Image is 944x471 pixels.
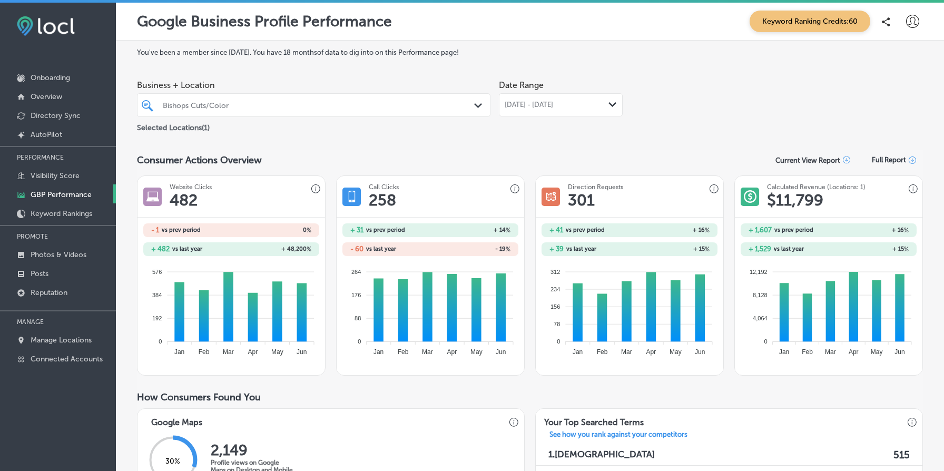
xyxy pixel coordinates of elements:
span: vs prev period [162,227,201,233]
tspan: Mar [825,348,836,356]
h1: $ 11,799 [767,191,823,210]
span: % [705,246,710,253]
p: Overview [31,92,62,101]
h2: + 1,529 [749,245,771,253]
h2: - 19 [430,246,510,253]
h2: 2,149 [211,441,295,459]
tspan: 176 [351,292,361,298]
h2: + 16 [630,227,710,234]
span: % [506,227,510,234]
tspan: Jun [297,348,307,356]
tspan: Jan [573,348,583,356]
tspan: 4,064 [753,315,768,321]
tspan: 0 [557,338,560,345]
span: How Consumers Found You [137,391,261,403]
h2: + 15 [630,246,710,253]
span: % [705,227,710,234]
tspan: Jan [373,348,383,356]
span: vs last year [566,246,596,252]
span: vs prev period [366,227,405,233]
label: 515 [893,449,910,461]
p: Visibility Score [31,171,80,180]
tspan: 12,192 [750,268,768,274]
h2: + 48,200 [231,246,311,253]
p: Photos & Videos [31,250,86,259]
tspan: Mar [621,348,632,356]
h2: + 15 [829,246,909,253]
tspan: 576 [152,268,162,274]
tspan: 156 [550,303,560,310]
span: vs last year [774,246,804,252]
h1: 482 [170,191,198,210]
tspan: Jan [779,348,789,356]
span: vs prev period [774,227,813,233]
p: Directory Sync [31,111,81,120]
span: Consumer Actions Overview [137,154,262,166]
span: % [904,227,909,234]
span: % [307,227,311,234]
p: Onboarding [31,73,70,82]
h2: + 41 [549,226,563,234]
p: Selected Locations ( 1 ) [137,119,210,132]
p: Manage Locations [31,336,92,345]
h1: 258 [369,191,396,210]
tspan: 0 [159,338,162,345]
tspan: 192 [152,315,162,321]
span: [DATE] - [DATE] [505,101,553,109]
tspan: 0 [358,338,361,345]
tspan: 234 [550,286,560,292]
h2: + 16 [829,227,909,234]
p: Reputation [31,288,67,297]
tspan: 0 [764,338,768,345]
p: Current View Report [775,156,840,164]
h3: Call Clicks [369,183,399,191]
tspan: Jun [895,348,905,356]
tspan: Apr [447,348,457,356]
h2: + 39 [549,245,564,253]
tspan: 88 [355,315,361,321]
label: Date Range [499,80,544,90]
p: Keyword Rankings [31,209,92,218]
span: % [506,246,510,253]
tspan: Mar [223,348,234,356]
h2: + 31 [350,226,363,234]
tspan: 78 [554,321,560,327]
tspan: Apr [849,348,859,356]
tspan: Jan [174,348,184,356]
p: AutoPilot [31,130,62,139]
div: Bishops Cuts/Color [163,101,475,110]
h3: Website Clicks [170,183,212,191]
tspan: 312 [550,268,560,274]
tspan: 384 [152,292,162,298]
span: vs last year [366,246,396,252]
h2: + 14 [430,227,510,234]
span: Business + Location [137,80,490,90]
tspan: Apr [248,348,258,356]
tspan: Mar [422,348,433,356]
tspan: Jun [695,348,705,356]
span: 30 % [165,457,180,466]
a: See how you rank against your competitors [541,430,696,441]
p: GBP Performance [31,190,92,199]
tspan: May [271,348,283,356]
tspan: Feb [398,348,409,356]
h3: Google Maps [143,409,211,430]
span: % [904,246,909,253]
h3: Your Top Searched Terms [536,409,652,430]
tspan: May [871,348,883,356]
h2: + 1,607 [749,226,772,234]
tspan: May [670,348,682,356]
tspan: May [470,348,483,356]
label: You've been a member since [DATE] . You have 18 months of data to dig into on this Performance page! [137,48,923,56]
span: vs prev period [566,227,605,233]
tspan: 8,128 [753,292,768,298]
p: Posts [31,269,48,278]
h2: + 482 [151,245,170,253]
p: 1. [DEMOGRAPHIC_DATA] [548,449,655,461]
span: Full Report [872,156,906,164]
span: Keyword Ranking Credits: 60 [750,11,870,32]
span: % [307,246,311,253]
h1: 301 [568,191,595,210]
tspan: Feb [199,348,210,356]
